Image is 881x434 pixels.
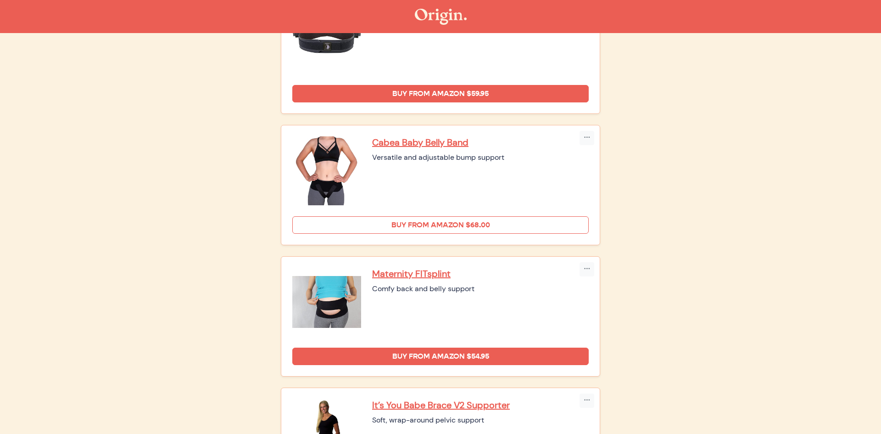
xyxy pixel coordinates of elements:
[292,216,589,234] a: Buy from Amazon $68.00
[372,268,589,280] a: Maternity FITsplint
[372,152,589,163] div: Versatile and adjustable bump support
[292,268,361,337] img: Maternity FITsplint
[372,399,589,411] a: It’s You Babe Brace V2 Supporter
[372,283,589,294] div: Comfy back and belly support
[372,136,589,148] a: Cabea Baby Belly Band
[292,348,589,365] a: Buy from Amazon $54.95
[292,85,589,102] a: Buy from Amazon $59.95
[292,5,361,74] img: Serola Sacroiliac SI Belt
[415,9,467,25] img: The Origin Shop
[372,415,589,426] div: Soft, wrap-around pelvic support
[292,136,361,205] img: Cabea Baby Belly Band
